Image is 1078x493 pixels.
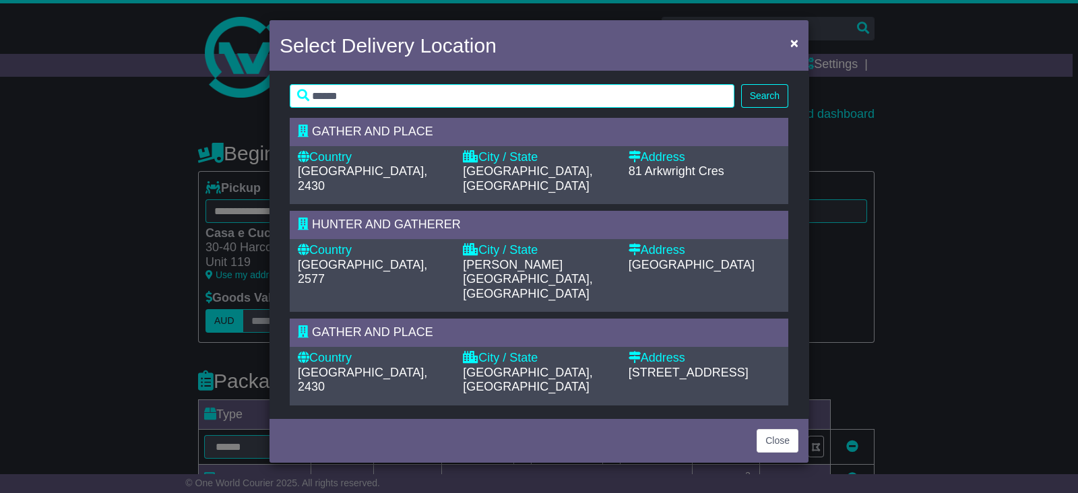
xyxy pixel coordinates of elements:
[629,366,749,379] span: [STREET_ADDRESS]
[463,351,614,366] div: City / State
[629,150,780,165] div: Address
[463,150,614,165] div: City / State
[463,366,592,394] span: [GEOGRAPHIC_DATA], [GEOGRAPHIC_DATA]
[312,218,461,231] span: HUNTER AND GATHERER
[312,125,433,138] span: GATHER AND PLACE
[463,243,614,258] div: City / State
[298,351,449,366] div: Country
[629,164,724,178] span: 81 Arkwright Cres
[629,351,780,366] div: Address
[312,325,433,339] span: GATHER AND PLACE
[280,30,497,61] h4: Select Delivery Location
[463,258,592,300] span: [PERSON_NAME][GEOGRAPHIC_DATA], [GEOGRAPHIC_DATA]
[741,84,788,108] button: Search
[298,366,427,394] span: [GEOGRAPHIC_DATA], 2430
[757,429,798,453] button: Close
[298,258,427,286] span: [GEOGRAPHIC_DATA], 2577
[629,243,780,258] div: Address
[784,29,805,57] button: Close
[463,164,592,193] span: [GEOGRAPHIC_DATA], [GEOGRAPHIC_DATA]
[629,258,755,271] span: [GEOGRAPHIC_DATA]
[298,150,449,165] div: Country
[790,35,798,51] span: ×
[298,243,449,258] div: Country
[298,164,427,193] span: [GEOGRAPHIC_DATA], 2430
